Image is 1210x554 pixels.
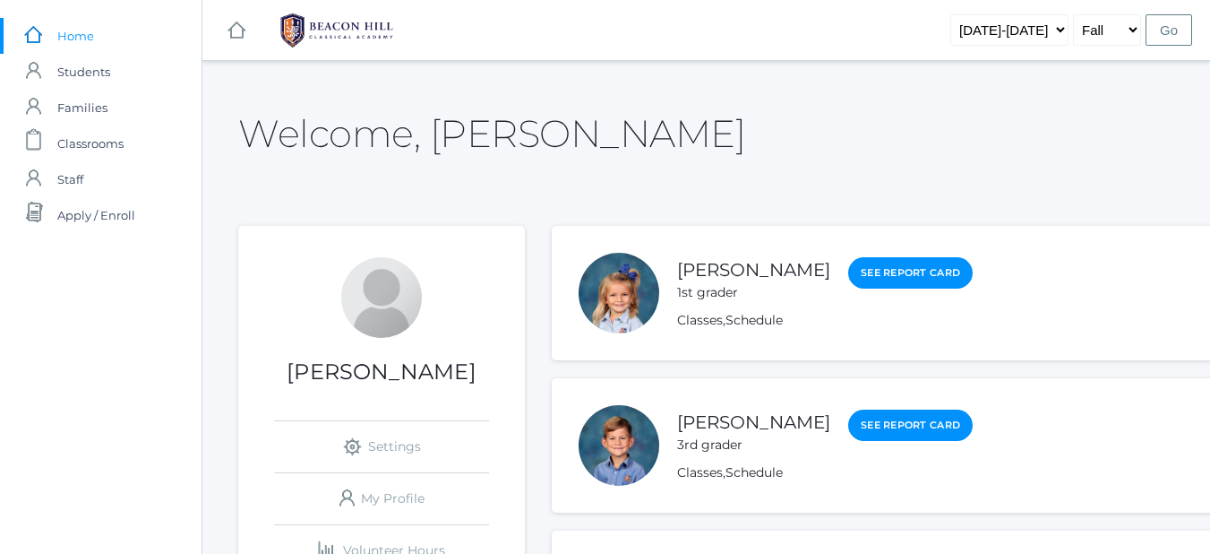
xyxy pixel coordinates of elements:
[238,360,525,384] h1: [PERSON_NAME]
[677,283,830,302] div: 1st grader
[677,312,723,328] a: Classes
[848,410,973,441] a: See Report Card
[57,90,107,126] span: Families
[270,8,404,53] img: BHCALogos-05-308ed15e86a5a0abce9b8dd61676a3503ac9727e845dece92d48e8588c001991.png
[848,257,973,289] a: See Report Card
[677,436,830,454] div: 3rd grader
[677,259,830,281] a: [PERSON_NAME]
[725,312,783,328] a: Schedule
[677,411,830,433] a: [PERSON_NAME]
[677,464,723,480] a: Classes
[579,253,659,333] div: Shiloh Laubacher
[677,311,973,330] div: ,
[274,421,489,472] a: Settings
[677,463,973,482] div: ,
[1146,14,1192,46] input: Go
[57,18,94,54] span: Home
[57,54,110,90] span: Students
[725,464,783,480] a: Schedule
[57,197,135,233] span: Apply / Enroll
[341,257,422,338] div: Johanna Laubacher
[579,405,659,486] div: Dustin Laubacher
[238,113,745,154] h2: Welcome, [PERSON_NAME]
[274,473,489,524] a: My Profile
[57,126,124,161] span: Classrooms
[57,161,83,197] span: Staff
